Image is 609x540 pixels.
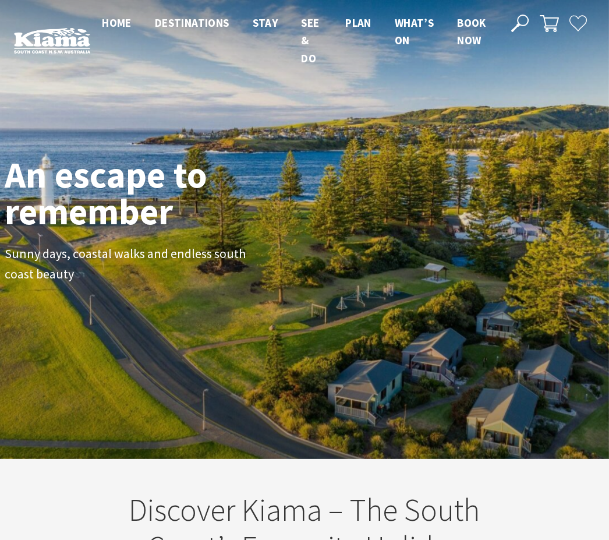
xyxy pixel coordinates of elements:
span: See & Do [301,16,319,65]
span: Plan [345,16,371,30]
span: Stay [253,16,278,30]
span: Home [102,16,132,30]
span: Destinations [155,16,229,30]
h1: An escape to remember [5,156,325,230]
span: Book now [457,16,486,47]
nav: Main Menu [90,14,498,67]
img: Kiama Logo [14,27,90,54]
span: What’s On [395,16,434,47]
p: Sunny days, coastal walks and endless south coast beauty [5,243,267,284]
